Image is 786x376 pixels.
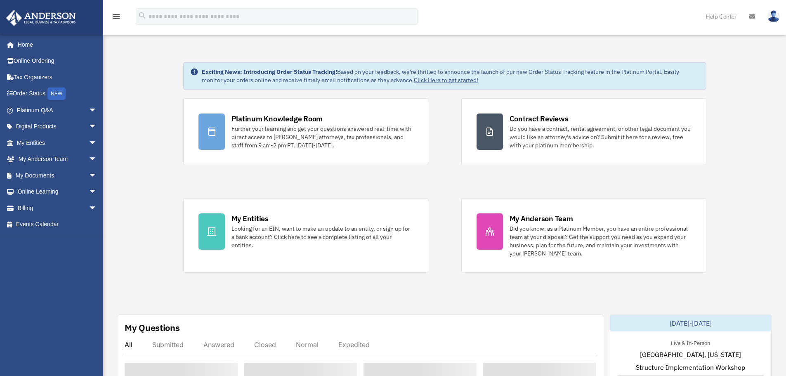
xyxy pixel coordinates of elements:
div: Looking for an EIN, want to make an update to an entity, or sign up for a bank account? Click her... [231,225,413,249]
div: Answered [203,341,234,349]
div: Normal [296,341,319,349]
span: arrow_drop_down [89,118,105,135]
a: Online Learningarrow_drop_down [6,184,109,200]
span: arrow_drop_down [89,167,105,184]
span: arrow_drop_down [89,102,105,119]
div: Expedited [338,341,370,349]
i: menu [111,12,121,21]
a: Billingarrow_drop_down [6,200,109,216]
strong: Exciting News: Introducing Order Status Tracking! [202,68,337,76]
a: My Entitiesarrow_drop_down [6,135,109,151]
a: Home [6,36,105,53]
span: arrow_drop_down [89,184,105,201]
div: Submitted [152,341,184,349]
a: Platinum Q&Aarrow_drop_down [6,102,109,118]
img: Anderson Advisors Platinum Portal [4,10,78,26]
div: Did you know, as a Platinum Member, you have an entire professional team at your disposal? Get th... [510,225,691,258]
img: User Pic [767,10,780,22]
span: [GEOGRAPHIC_DATA], [US_STATE] [640,350,741,359]
div: All [125,341,132,349]
a: My Anderson Team Did you know, as a Platinum Member, you have an entire professional team at your... [461,198,706,273]
a: Platinum Knowledge Room Further your learning and get your questions answered real-time with dire... [183,98,428,165]
a: Order StatusNEW [6,85,109,102]
a: My Anderson Teamarrow_drop_down [6,151,109,168]
div: My Questions [125,322,180,334]
div: [DATE]-[DATE] [610,315,771,331]
a: Click Here to get started! [414,76,478,84]
i: search [138,11,147,20]
div: Closed [254,341,276,349]
a: My Entities Looking for an EIN, want to make an update to an entity, or sign up for a bank accoun... [183,198,428,273]
span: arrow_drop_down [89,200,105,217]
div: Based on your feedback, we're thrilled to announce the launch of our new Order Status Tracking fe... [202,68,699,84]
a: Online Ordering [6,53,109,69]
a: Tax Organizers [6,69,109,85]
a: Digital Productsarrow_drop_down [6,118,109,135]
div: Platinum Knowledge Room [231,114,323,124]
div: My Anderson Team [510,213,573,224]
div: Live & In-Person [664,338,717,347]
span: Structure Implementation Workshop [636,362,745,372]
a: Events Calendar [6,216,109,233]
span: arrow_drop_down [89,151,105,168]
div: My Entities [231,213,269,224]
span: arrow_drop_down [89,135,105,151]
div: Contract Reviews [510,114,569,124]
a: menu [111,14,121,21]
a: My Documentsarrow_drop_down [6,167,109,184]
div: Do you have a contract, rental agreement, or other legal document you would like an attorney's ad... [510,125,691,149]
div: Further your learning and get your questions answered real-time with direct access to [PERSON_NAM... [231,125,413,149]
a: Contract Reviews Do you have a contract, rental agreement, or other legal document you would like... [461,98,706,165]
div: NEW [47,87,66,100]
